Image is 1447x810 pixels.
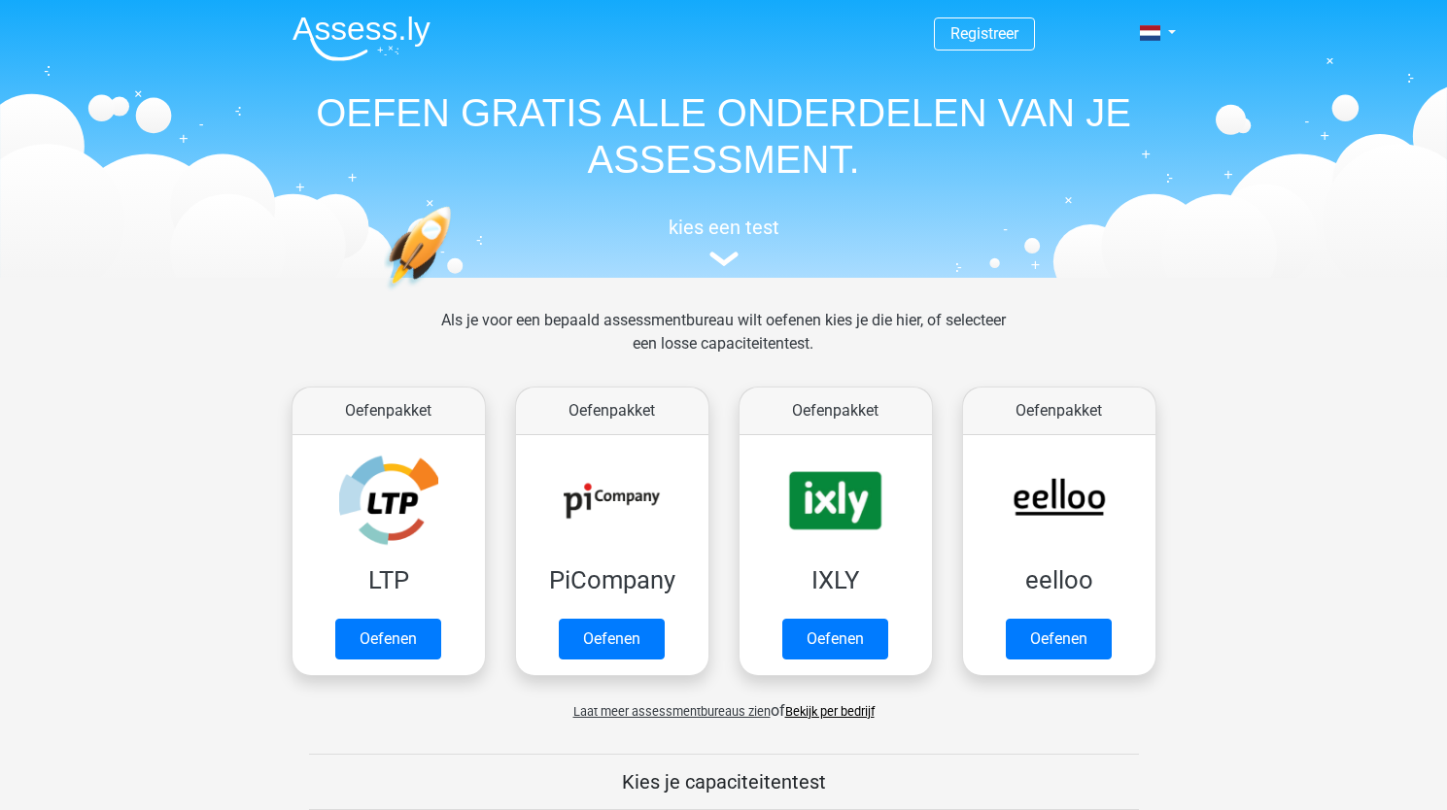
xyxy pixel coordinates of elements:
[277,216,1171,267] a: kies een test
[709,252,739,266] img: assessment
[782,619,888,659] a: Oefenen
[785,704,875,719] a: Bekijk per bedrijf
[559,619,665,659] a: Oefenen
[309,770,1139,793] h5: Kies je capaciteitentest
[335,619,441,659] a: Oefenen
[293,16,431,61] img: Assessly
[277,89,1171,183] h1: OEFEN GRATIS ALLE ONDERDELEN VAN JE ASSESSMENT.
[277,216,1171,239] h5: kies een test
[277,684,1171,723] div: of
[384,206,527,382] img: oefenen
[573,704,771,719] span: Laat meer assessmentbureaus zien
[950,24,1018,43] a: Registreer
[426,309,1021,379] div: Als je voor een bepaald assessmentbureau wilt oefenen kies je die hier, of selecteer een losse ca...
[1006,619,1112,659] a: Oefenen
